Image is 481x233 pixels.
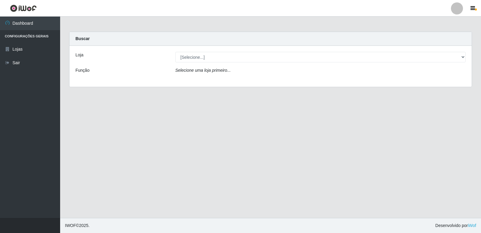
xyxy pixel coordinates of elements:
label: Loja [75,52,83,58]
span: © 2025 . [65,222,90,229]
a: iWof [468,223,476,228]
strong: Buscar [75,36,90,41]
span: Desenvolvido por [435,222,476,229]
span: IWOF [65,223,76,228]
img: CoreUI Logo [10,5,37,12]
label: Função [75,67,90,74]
i: Selecione uma loja primeiro... [175,68,231,73]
